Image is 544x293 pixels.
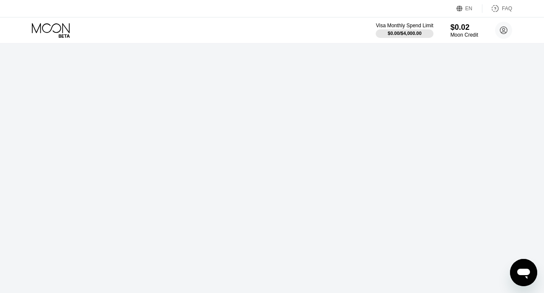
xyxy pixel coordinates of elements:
[456,4,482,13] div: EN
[376,23,433,38] div: Visa Monthly Spend Limit$0.00/$4,000.00
[465,6,473,11] div: EN
[450,23,478,32] div: $0.02
[450,32,478,38] div: Moon Credit
[482,4,512,13] div: FAQ
[510,259,537,286] iframe: Button to launch messaging window
[502,6,512,11] div: FAQ
[376,23,433,29] div: Visa Monthly Spend Limit
[450,23,478,38] div: $0.02Moon Credit
[388,31,422,36] div: $0.00 / $4,000.00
